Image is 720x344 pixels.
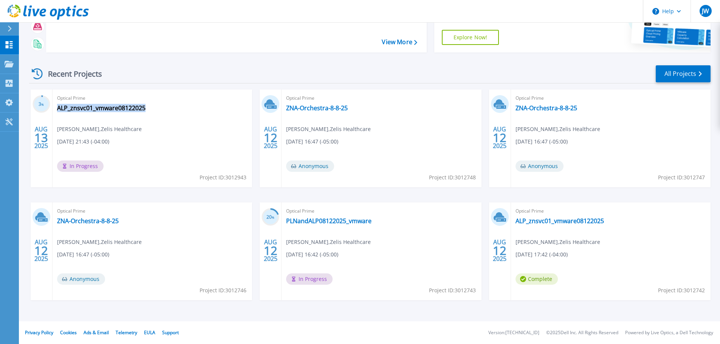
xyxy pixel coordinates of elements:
a: ALP_znsvc01_vmware08122025 [516,217,604,225]
span: In Progress [57,160,104,172]
span: Optical Prime [286,94,477,102]
a: ZNA-Orchestra-8-8-25 [516,104,577,112]
span: [DATE] 16:47 (-05:00) [57,250,109,259]
a: Ads & Email [84,329,109,336]
span: Optical Prime [516,94,706,102]
div: Recent Projects [29,65,112,83]
span: [PERSON_NAME] , Zelis Healthcare [286,125,371,133]
div: AUG 2025 [492,124,507,151]
a: Explore Now! [442,30,499,45]
span: Project ID: 3012943 [200,173,246,182]
span: [PERSON_NAME] , Zelis Healthcare [57,238,142,246]
span: 12 [264,247,277,254]
span: 12 [264,134,277,141]
span: In Progress [286,273,333,285]
span: Project ID: 3012743 [429,286,476,295]
a: Support [162,329,179,336]
div: AUG 2025 [263,124,278,151]
span: Optical Prime [286,207,477,215]
a: All Projects [656,65,711,82]
span: Optical Prime [57,94,248,102]
div: AUG 2025 [34,237,48,264]
span: [PERSON_NAME] , Zelis Healthcare [57,125,142,133]
span: Optical Prime [57,207,248,215]
a: EULA [144,329,155,336]
span: Project ID: 3012746 [200,286,246,295]
span: [DATE] 16:42 (-05:00) [286,250,338,259]
span: JW [702,8,709,14]
a: View More [382,39,417,46]
span: [DATE] 16:47 (-05:00) [286,137,338,146]
span: Anonymous [516,160,564,172]
div: AUG 2025 [492,237,507,264]
a: ALP_znsvc01_vmware08122025 [57,104,146,112]
span: % [272,215,274,219]
span: Optical Prime [516,207,706,215]
span: [DATE] 17:42 (-04:00) [516,250,568,259]
a: Cookies [60,329,77,336]
div: AUG 2025 [34,124,48,151]
span: Complete [516,273,558,285]
a: ZNA-Orchestra-8-8-25 [57,217,119,225]
a: Telemetry [116,329,137,336]
span: 12 [493,134,506,141]
span: [DATE] 16:47 (-05:00) [516,137,568,146]
div: AUG 2025 [263,237,278,264]
span: % [41,102,44,106]
li: Version: [TECHNICAL_ID] [488,330,539,335]
span: 13 [34,134,48,141]
span: 12 [493,247,506,254]
h3: 3 [33,100,50,109]
li: Powered by Live Optics, a Dell Technology [625,330,713,335]
h3: 20 [262,213,279,222]
span: Project ID: 3012747 [658,173,705,182]
span: [DATE] 21:43 (-04:00) [57,137,109,146]
li: © 2025 Dell Inc. All Rights Reserved [546,330,618,335]
span: Project ID: 3012748 [429,173,476,182]
span: 12 [34,247,48,254]
span: [PERSON_NAME] , Zelis Healthcare [516,125,600,133]
a: PLNandALP08122025_vmware [286,217,372,225]
span: Anonymous [286,160,334,172]
span: Project ID: 3012742 [658,286,705,295]
a: ZNA-Orchestra-8-8-25 [286,104,348,112]
a: Privacy Policy [25,329,53,336]
span: [PERSON_NAME] , Zelis Healthcare [516,238,600,246]
span: [PERSON_NAME] , Zelis Healthcare [286,238,371,246]
span: Anonymous [57,273,105,285]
